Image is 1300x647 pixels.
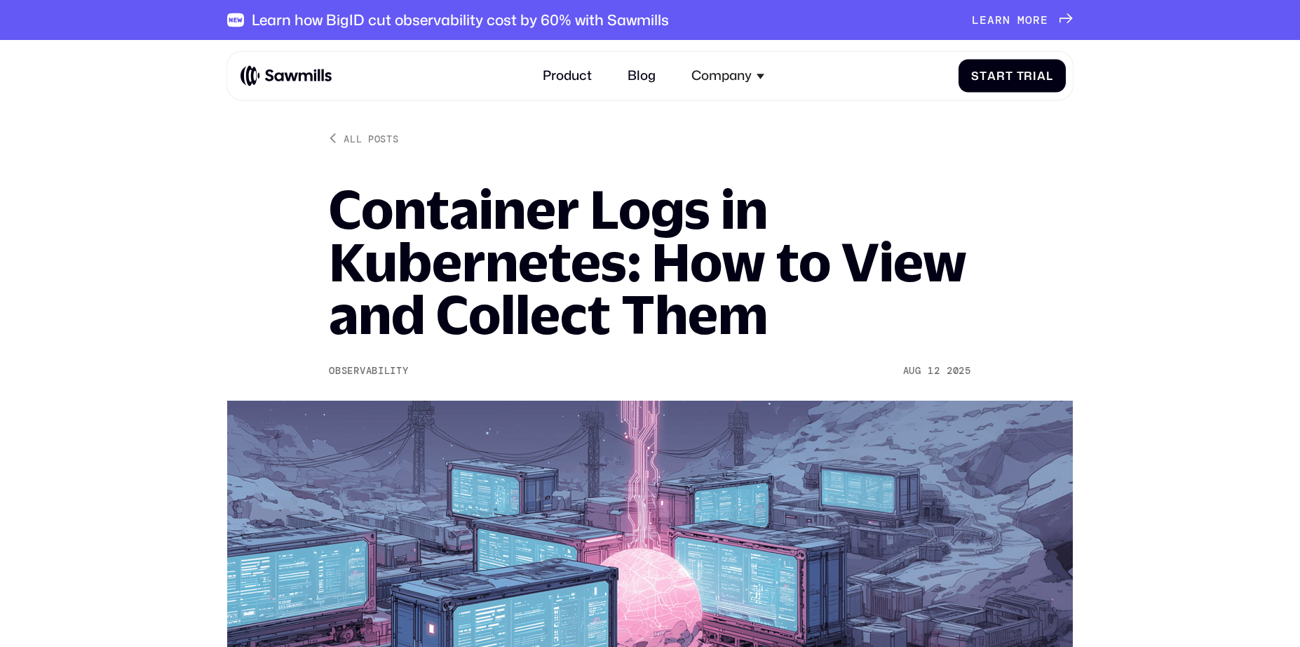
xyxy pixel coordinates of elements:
span: t [1006,69,1013,82]
span: S [971,69,980,82]
a: Blog [618,58,665,93]
a: Product [533,58,602,93]
span: r [1024,69,1033,82]
span: e [980,13,987,27]
div: Company [691,68,752,84]
div: All posts [344,132,398,145]
span: n [1003,13,1010,27]
span: l [1046,69,1053,82]
a: Learnmore [972,13,1072,27]
h1: Container Logs in Kubernetes: How to View and Collect Them [329,182,970,340]
span: L [972,13,980,27]
span: a [987,69,996,82]
span: m [1017,13,1025,27]
div: 12 [928,365,940,377]
span: T [1017,69,1024,82]
div: Observability [329,365,408,377]
span: r [995,13,1003,27]
span: a [1037,69,1046,82]
span: o [1025,13,1033,27]
div: Aug [903,365,921,377]
span: e [1041,13,1048,27]
span: i [1033,69,1037,82]
div: Company [682,58,774,93]
a: StartTrial [959,59,1066,92]
a: All posts [329,132,398,145]
span: r [1033,13,1041,27]
span: t [980,69,987,82]
span: a [987,13,995,27]
div: Learn how BigID cut observability cost by 60% with Sawmills [252,11,669,29]
span: r [996,69,1006,82]
div: 2025 [947,365,971,377]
